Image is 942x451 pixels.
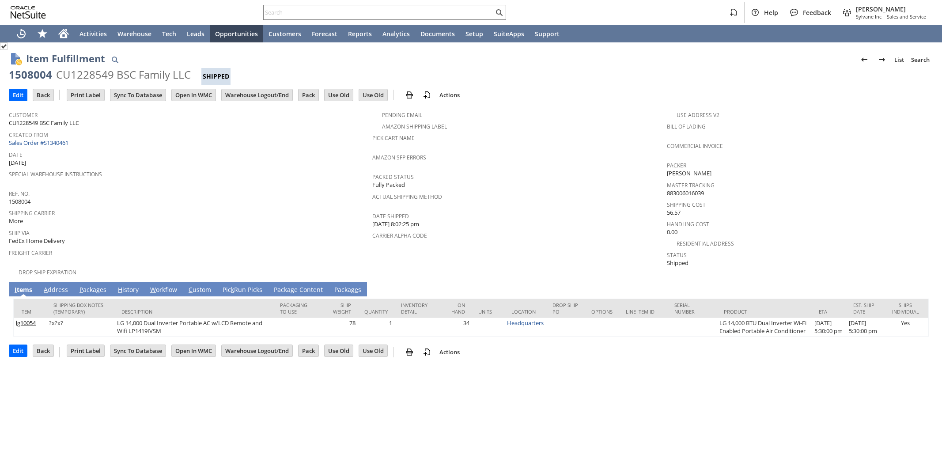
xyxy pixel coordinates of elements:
a: Use Address V2 [677,111,719,119]
a: Activities [74,25,112,42]
span: Feedback [803,8,831,17]
a: Sales Order #S1340461 [9,139,71,147]
a: Actions [436,348,463,356]
input: Edit [9,89,27,101]
svg: Search [494,7,504,18]
a: Support [530,25,565,42]
div: Drop Ship PO [552,302,578,315]
a: Customer [9,111,38,119]
td: ?x?x? [47,318,115,336]
input: Use Old [359,345,387,356]
div: Product [724,308,806,315]
a: Pick Cart Name [372,134,415,142]
span: W [150,285,156,294]
a: Commercial Invoice [667,142,723,150]
input: Warehouse Logout/End [222,345,292,356]
a: SuiteApps [488,25,530,42]
span: Warehouse [117,30,151,38]
span: 0.00 [667,228,677,236]
a: History [116,285,141,295]
span: [DATE] 8:02:25 pm [372,220,419,228]
a: Packed Status [372,173,414,181]
a: Opportunities [210,25,263,42]
a: Freight Carrier [9,249,52,257]
td: Yes [882,318,928,336]
td: 78 [322,318,358,336]
span: CU1228549 BSC Family LLC [9,119,79,127]
span: Documents [420,30,455,38]
a: Setup [460,25,488,42]
span: P [79,285,83,294]
a: Tech [157,25,182,42]
a: Pending Email [382,111,422,119]
span: [PERSON_NAME] [856,5,926,13]
span: Opportunities [215,30,258,38]
span: H [118,285,122,294]
td: 1 [358,318,394,336]
a: Reports [343,25,377,42]
span: Sales and Service [887,13,926,20]
span: Fully Packed [372,181,405,189]
span: e [355,285,358,294]
div: Shortcuts [32,25,53,42]
div: Quantity [364,308,388,315]
svg: logo [11,6,46,19]
a: Date [9,151,23,159]
a: Forecast [306,25,343,42]
input: Use Old [359,89,387,101]
div: CU1228549 BSC Family LLC [56,68,191,82]
a: Carrier Alpha Code [372,232,427,239]
a: Analytics [377,25,415,42]
input: Print Label [67,345,104,356]
a: Custom [186,285,213,295]
input: Edit [9,345,27,356]
span: Help [764,8,778,17]
input: Use Old [325,345,353,356]
a: Shipping Carrier [9,209,55,217]
td: [DATE] 5:30:00 pm [812,318,847,336]
a: Drop Ship Expiration [19,269,76,276]
img: add-record.svg [422,347,432,357]
a: Unrolled view on [917,284,928,294]
span: g [291,285,294,294]
a: Home [53,25,74,42]
div: Options [591,308,613,315]
a: Status [667,251,687,259]
img: add-record.svg [422,90,432,100]
input: Pack [299,345,318,356]
svg: Recent Records [16,28,26,39]
div: ETA [819,308,840,315]
div: 1508004 [9,68,52,82]
a: Created From [9,131,48,139]
span: k [231,285,234,294]
span: [PERSON_NAME] [667,169,711,178]
img: Previous [859,54,870,65]
a: Master Tracking [667,182,715,189]
div: Location [511,308,539,315]
a: Special Warehouse Instructions [9,171,102,178]
input: Sync To Database [110,345,166,356]
input: Open In WMC [172,345,216,356]
a: Packages [77,285,109,295]
a: Residential Address [677,240,734,247]
td: LG 14,000 Dual Inverter Portable AC w/LCD Remote and Wifi LP1419IVSM [115,318,273,336]
span: Sylvane Inc [856,13,881,20]
a: Workflow [148,285,179,295]
span: Leads [187,30,204,38]
a: Shipping Cost [667,201,706,208]
div: Serial Number [674,302,711,315]
a: Warehouse [112,25,157,42]
input: Print Label [67,89,104,101]
img: print.svg [404,347,415,357]
a: Actual Shipping Method [372,193,442,201]
span: I [15,285,17,294]
a: Packages [332,285,363,295]
a: Handling Cost [667,220,709,228]
input: Sync To Database [110,89,166,101]
div: Units [478,308,498,315]
input: Use Old [325,89,353,101]
td: LG 14,000 BTU Dual Inverter Wi-Fi Enabled Portable Air Conditioner [717,318,812,336]
div: Packaging to Use [280,302,315,315]
span: Activities [79,30,107,38]
a: Package Content [272,285,325,295]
